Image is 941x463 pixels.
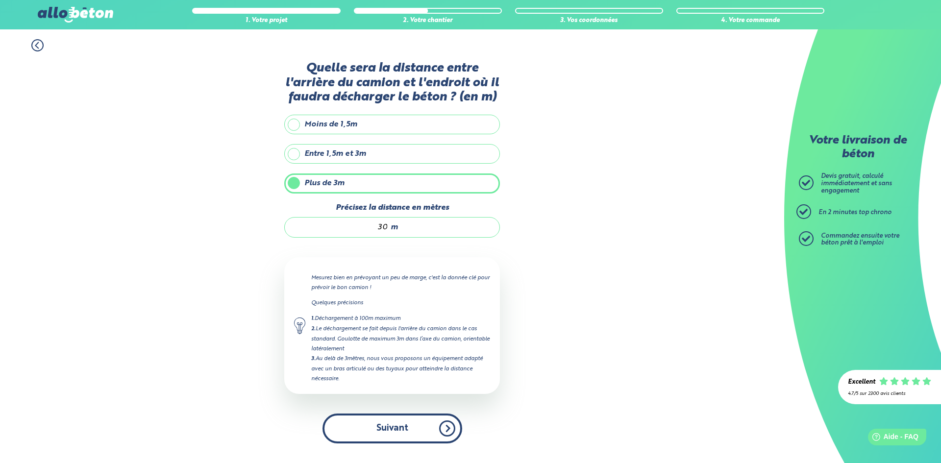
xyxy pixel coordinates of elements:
div: Excellent [848,379,875,386]
div: 3. Vos coordonnées [515,17,663,24]
span: m [391,223,398,232]
button: Suivant [322,414,462,443]
span: Devis gratuit, calculé immédiatement et sans engagement [821,173,892,194]
span: Commandez ensuite votre béton prêt à l'emploi [821,233,899,246]
div: Au delà de 3mètres, nous vous proposons un équipement adapté avec un bras articulé ou des tuyaux ... [311,354,490,384]
div: 1. Votre projet [192,17,340,24]
p: Votre livraison de béton [801,134,914,161]
span: En 2 minutes top chrono [818,209,891,216]
label: Précisez la distance en mètres [284,203,500,212]
div: 2. Votre chantier [354,17,502,24]
p: Mesurez bien en prévoyant un peu de marge, c'est la donnée clé pour prévoir le bon camion ! [311,273,490,292]
p: Quelques précisions [311,298,490,308]
div: 4. Votre commande [676,17,824,24]
input: 0 [295,222,388,232]
strong: 2. [311,326,316,332]
div: Déchargement à 100m maximum [311,314,490,324]
label: Quelle sera la distance entre l'arrière du camion et l'endroit où il faudra décharger le béton ? ... [284,61,500,104]
label: Plus de 3m [284,173,500,193]
iframe: Help widget launcher [854,425,930,452]
div: Le déchargement se fait depuis l'arrière du camion dans le cas standard. Goulotte de maximum 3m d... [311,324,490,354]
div: 4.7/5 sur 2300 avis clients [848,391,931,396]
label: Entre 1,5m et 3m [284,144,500,164]
strong: 3. [311,356,316,362]
strong: 1. [311,316,315,321]
img: allobéton [38,7,113,23]
label: Moins de 1,5m [284,115,500,134]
